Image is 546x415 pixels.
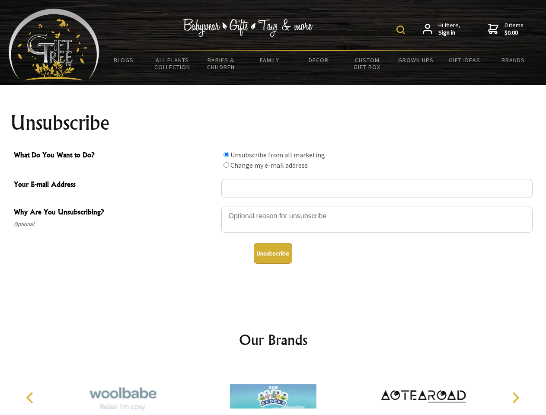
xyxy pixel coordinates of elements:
[294,51,343,69] a: Decor
[504,29,524,37] strong: $0.00
[14,179,217,192] span: Your E-mail Address
[224,162,229,168] input: What Do You Want to Do?
[440,51,489,69] a: Gift Ideas
[9,9,99,80] img: Babyware - Gifts - Toys and more...
[148,51,197,76] a: All Plants Collection
[438,29,460,37] strong: Sign in
[488,22,524,37] a: 0 items$0.00
[14,219,217,230] span: Optional
[246,51,294,69] a: Family
[504,21,524,37] span: 0 items
[506,388,525,407] button: Next
[423,22,460,37] a: Hi there,Sign in
[183,19,313,37] img: Babywear - Gifts - Toys & more
[396,26,405,34] img: product search
[221,207,533,233] textarea: Why Are You Unsubscribing?
[99,51,148,69] a: BLOGS
[22,388,41,407] button: Previous
[343,51,392,76] a: Custom Gift Box
[14,150,217,162] span: What Do You Want to Do?
[489,51,538,69] a: Brands
[17,329,529,350] h2: Our Brands
[10,112,536,133] h1: Unsubscribe
[230,161,308,169] label: Change my e-mail address
[254,243,292,264] button: Unsubscribe
[230,150,325,159] label: Unsubscribe from all marketing
[224,152,229,157] input: What Do You Want to Do?
[391,51,440,69] a: Grown Ups
[438,22,460,37] span: Hi there,
[197,51,246,76] a: Babies & Children
[221,179,533,198] input: Your E-mail Address
[14,207,217,219] span: Why Are You Unsubscribing?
